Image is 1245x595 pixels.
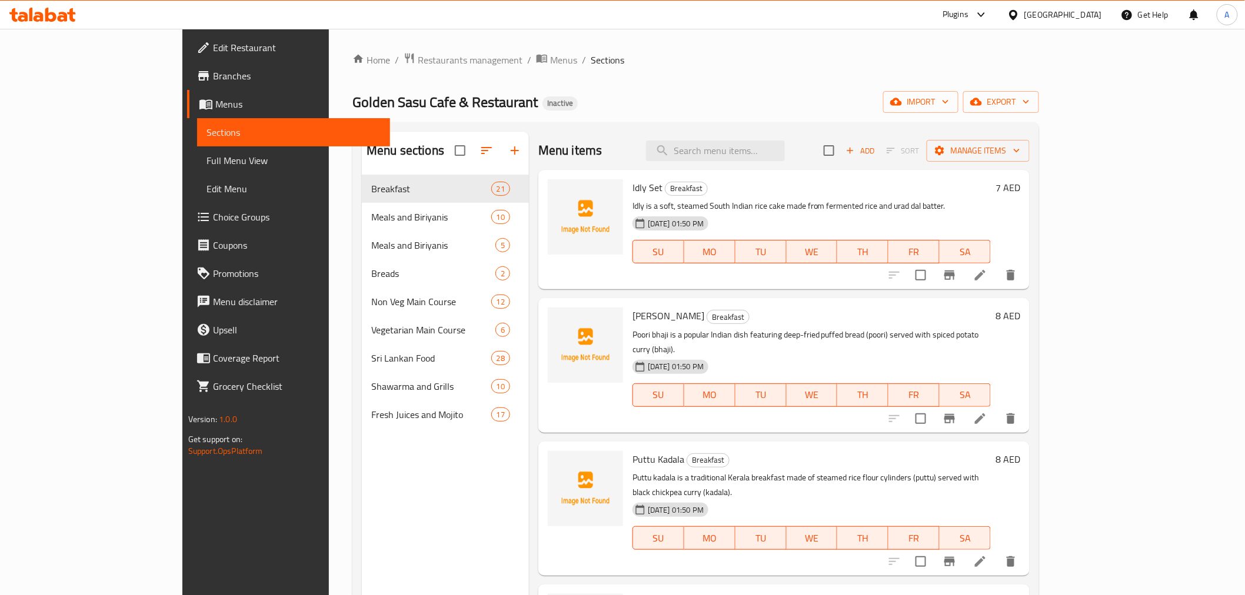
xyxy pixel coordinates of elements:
button: FR [888,383,940,407]
button: TH [837,526,888,550]
input: search [646,141,785,161]
button: delete [997,405,1025,433]
a: Edit Menu [197,175,390,203]
div: Shawarma and Grills10 [362,372,529,400]
button: WE [787,240,838,263]
span: TU [740,386,782,403]
span: Add [844,144,876,158]
a: Branches [187,62,390,90]
span: MO [689,386,731,403]
a: Edit menu item [973,268,987,282]
span: TH [842,243,884,260]
span: Meals and Biriyanis [371,210,491,224]
span: 10 [492,381,510,392]
h2: Menu items [538,142,602,159]
button: SA [940,526,991,550]
span: 6 [496,325,510,336]
span: 17 [492,409,510,420]
span: TH [842,530,884,547]
button: FR [888,526,940,550]
span: Inactive [542,98,578,108]
a: Restaurants management [404,52,522,68]
div: Inactive [542,96,578,111]
div: items [495,238,510,252]
div: Sri Lankan Food28 [362,344,529,372]
div: Meals and Biriyanis5 [362,231,529,259]
h6: 8 AED [996,451,1020,467]
a: Menu disclaimer [187,288,390,316]
span: [DATE] 01:50 PM [643,218,708,229]
span: Select to update [908,263,933,288]
span: 12 [492,296,510,307]
div: Non Veg Main Course12 [362,288,529,316]
span: Restaurants management [418,53,522,67]
span: A [1225,8,1230,21]
div: Sri Lankan Food [371,351,491,365]
a: Edit menu item [973,554,987,569]
span: 2 [496,268,510,279]
button: TU [735,383,787,407]
span: Upsell [213,323,381,337]
button: MO [684,383,735,407]
span: Version: [188,412,217,427]
span: TU [740,243,782,260]
button: delete [997,261,1025,289]
span: 28 [492,353,510,364]
button: SA [940,240,991,263]
button: TU [735,526,787,550]
a: Choice Groups [187,203,390,231]
img: Poori Bhaji [548,307,623,383]
li: / [527,53,531,67]
button: SU [633,240,684,263]
span: Shawarma and Grills [371,379,491,393]
span: Select to update [908,549,933,574]
span: FR [893,386,935,403]
span: SU [638,386,680,403]
button: SA [940,383,991,407]
span: Full Menu View [207,153,381,168]
p: Idly is a soft, steamed South Indian rice cake made from fermented rice and urad dal batter. [633,199,991,213]
span: Non Veg Main Course [371,295,491,309]
a: Menus [187,90,390,118]
button: FR [888,240,940,263]
a: Coupons [187,231,390,259]
div: Meals and Biriyanis10 [362,203,529,231]
span: SU [638,243,680,260]
span: 5 [496,240,510,251]
span: Puttu Kadala [633,450,684,468]
span: Add item [841,142,879,160]
span: Sort sections [472,136,501,165]
button: SU [633,383,684,407]
span: Breakfast [707,310,749,324]
span: Breads [371,266,495,280]
button: Branch-specific-item [936,405,964,433]
div: items [491,351,510,365]
a: Sections [197,118,390,146]
span: MO [689,243,731,260]
div: Breakfast [707,310,750,324]
div: Fresh Juices and Mojito17 [362,400,529,429]
a: Support.OpsPlatform [188,443,263,459]
span: Menu disclaimer [213,295,381,309]
img: Puttu Kadala [548,451,623,526]
div: items [491,379,510,393]
div: Breakfast [371,182,491,196]
h2: Menu sections [367,142,444,159]
div: Vegetarian Main Course [371,323,495,337]
button: WE [787,526,838,550]
span: WE [791,386,833,403]
button: SU [633,526,684,550]
p: Puttu kadala is a traditional Kerala breakfast made of steamed rice flour cylinders (puttu) serve... [633,470,991,500]
a: Upsell [187,316,390,344]
li: / [582,53,586,67]
div: Breakfast [687,453,730,467]
div: Vegetarian Main Course6 [362,316,529,344]
span: Breakfast [665,182,707,195]
span: Choice Groups [213,210,381,224]
span: SA [944,243,986,260]
span: Fresh Juices and Mojito [371,407,491,422]
span: Sections [591,53,624,67]
nav: Menu sections [362,170,529,433]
